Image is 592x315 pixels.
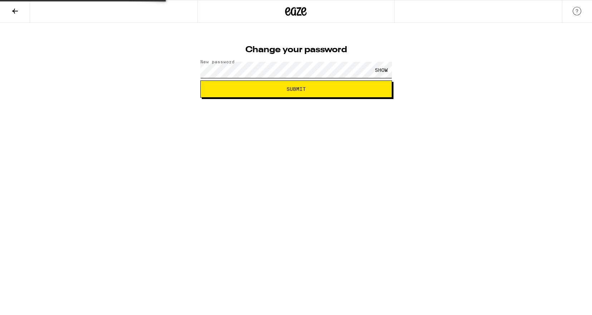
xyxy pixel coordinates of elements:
[4,5,52,11] span: Hi. Need any help?
[200,80,392,98] button: Submit
[371,62,392,78] div: SHOW
[200,59,235,64] label: New password
[287,87,306,92] span: Submit
[200,46,392,54] h1: Change your password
